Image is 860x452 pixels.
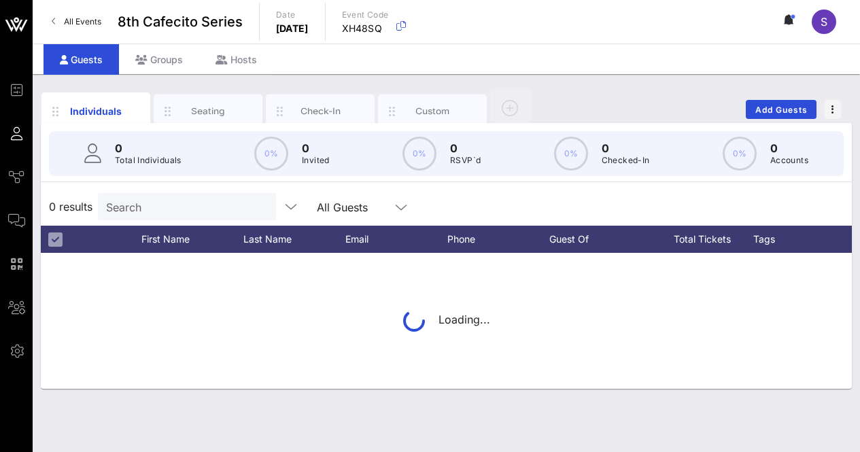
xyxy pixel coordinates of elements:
p: Invited [302,154,330,167]
p: 0 [770,140,808,156]
div: Individuals [66,104,126,118]
div: Total Tickets [651,226,753,253]
p: XH48SQ [342,22,389,35]
span: Add Guests [755,105,808,115]
p: Total Individuals [115,154,182,167]
p: 0 [450,140,481,156]
div: Hosts [199,44,273,75]
span: 0 results [49,198,92,215]
p: RSVP`d [450,154,481,167]
p: 0 [602,140,650,156]
p: Accounts [770,154,808,167]
span: 8th Cafecito Series [118,12,243,32]
div: Check-In [290,105,351,118]
div: Email [345,226,447,253]
div: S [812,10,836,34]
p: [DATE] [276,22,309,35]
div: Phone [447,226,549,253]
p: Date [276,8,309,22]
span: S [821,15,827,29]
div: First Name [141,226,243,253]
div: Guest Of [549,226,651,253]
p: Event Code [342,8,389,22]
div: Last Name [243,226,345,253]
div: Groups [119,44,199,75]
span: All Events [64,16,101,27]
div: Custom [402,105,463,118]
div: All Guests [317,201,368,213]
div: Guests [44,44,119,75]
p: 0 [115,140,182,156]
p: 0 [302,140,330,156]
button: Add Guests [746,100,816,119]
div: Seating [178,105,239,118]
div: Loading... [403,310,490,332]
div: All Guests [309,193,417,220]
a: All Events [44,11,109,33]
p: Checked-In [602,154,650,167]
